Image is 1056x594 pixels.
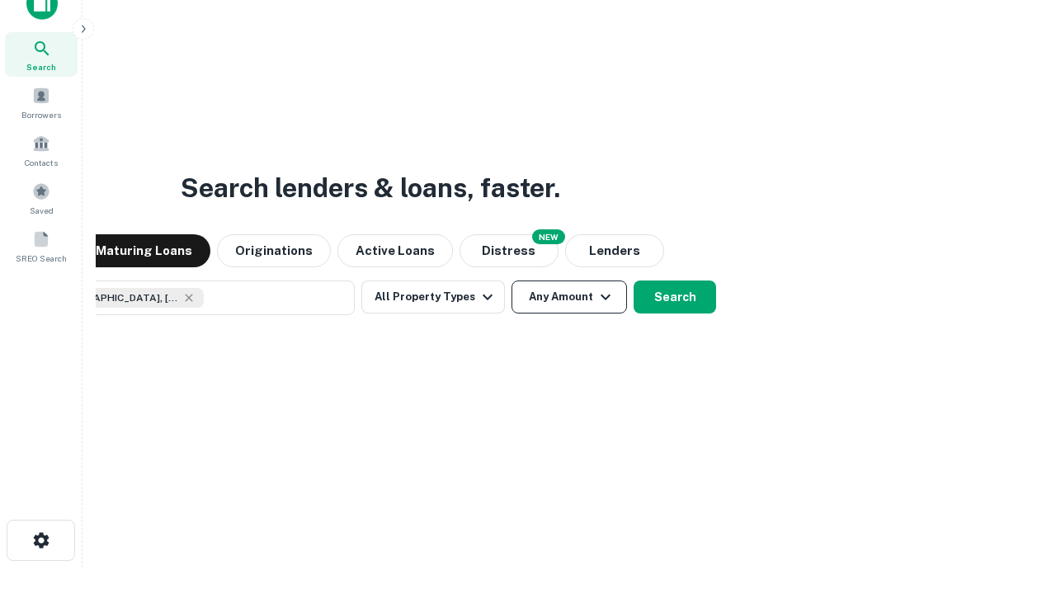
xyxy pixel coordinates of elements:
[532,229,565,244] div: NEW
[25,156,58,169] span: Contacts
[973,462,1056,541] iframe: Chat Widget
[634,280,716,313] button: Search
[30,204,54,217] span: Saved
[217,234,331,267] button: Originations
[26,60,56,73] span: Search
[21,108,61,121] span: Borrowers
[511,280,627,313] button: Any Amount
[55,290,179,305] span: [GEOGRAPHIC_DATA], [GEOGRAPHIC_DATA], [GEOGRAPHIC_DATA]
[337,234,453,267] button: Active Loans
[5,128,78,172] a: Contacts
[16,252,67,265] span: SREO Search
[5,176,78,220] a: Saved
[181,168,560,208] h3: Search lenders & loans, faster.
[78,234,210,267] button: Maturing Loans
[565,234,664,267] button: Lenders
[5,224,78,268] a: SREO Search
[5,80,78,125] a: Borrowers
[460,234,559,267] button: Search distressed loans with lien and other non-mortgage details.
[361,280,505,313] button: All Property Types
[5,32,78,77] a: Search
[25,280,355,315] button: [GEOGRAPHIC_DATA], [GEOGRAPHIC_DATA], [GEOGRAPHIC_DATA]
